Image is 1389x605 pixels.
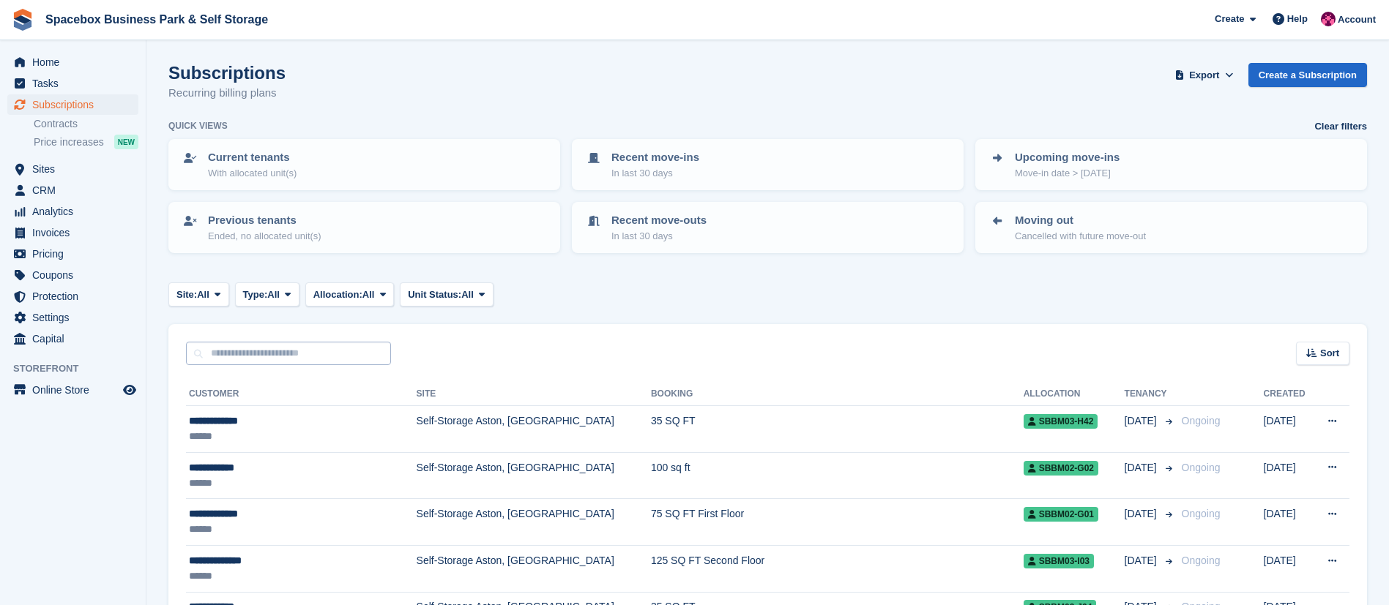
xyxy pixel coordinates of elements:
[7,286,138,307] a: menu
[267,288,280,302] span: All
[1264,452,1314,499] td: [DATE]
[7,222,138,243] a: menu
[651,545,1024,592] td: 125 SQ FT Second Floor
[1264,499,1314,546] td: [DATE]
[1314,119,1367,134] a: Clear filters
[1320,346,1339,361] span: Sort
[168,119,228,132] h6: Quick views
[1189,68,1219,83] span: Export
[7,380,138,400] a: menu
[170,140,559,189] a: Current tenants With allocated unit(s)
[417,383,651,406] th: Site
[12,9,34,31] img: stora-icon-8386f47178a22dfd0bd8f6a31ec36ba5ce8667c1dd55bd0f319d3a0aa187defe.svg
[1215,12,1244,26] span: Create
[208,212,321,229] p: Previous tenants
[243,288,268,302] span: Type:
[32,265,120,285] span: Coupons
[1024,383,1125,406] th: Allocation
[7,73,138,94] a: menu
[1024,461,1098,476] span: SBBM02-G02
[1015,149,1120,166] p: Upcoming move-ins
[1264,383,1314,406] th: Created
[611,166,699,181] p: In last 30 days
[1248,63,1367,87] a: Create a Subscription
[1125,383,1176,406] th: Tenancy
[1182,508,1221,519] span: Ongoing
[7,94,138,115] a: menu
[32,159,120,179] span: Sites
[208,166,297,181] p: With allocated unit(s)
[417,499,651,546] td: Self-Storage Aston, [GEOGRAPHIC_DATA]
[1321,12,1336,26] img: Avishka Chauhan
[7,244,138,264] a: menu
[197,288,209,302] span: All
[7,307,138,328] a: menu
[1172,63,1237,87] button: Export
[313,288,362,302] span: Allocation:
[235,282,299,307] button: Type: All
[651,499,1024,546] td: 75 SQ FT First Floor
[32,73,120,94] span: Tasks
[40,7,274,31] a: Spacebox Business Park & Self Storage
[651,383,1024,406] th: Booking
[1264,406,1314,453] td: [DATE]
[121,381,138,399] a: Preview store
[1125,506,1160,522] span: [DATE]
[1015,212,1146,229] p: Moving out
[611,149,699,166] p: Recent move-ins
[400,282,493,307] button: Unit Status: All
[34,134,138,150] a: Price increases NEW
[977,203,1366,252] a: Moving out Cancelled with future move-out
[7,265,138,285] a: menu
[1287,12,1308,26] span: Help
[32,52,120,72] span: Home
[611,212,707,229] p: Recent move-outs
[417,545,651,592] td: Self-Storage Aston, [GEOGRAPHIC_DATA]
[32,380,120,400] span: Online Store
[573,203,962,252] a: Recent move-outs In last 30 days
[176,288,197,302] span: Site:
[7,159,138,179] a: menu
[32,307,120,328] span: Settings
[168,85,286,102] p: Recurring billing plans
[32,201,120,222] span: Analytics
[977,140,1366,189] a: Upcoming move-ins Move-in date > [DATE]
[32,244,120,264] span: Pricing
[651,406,1024,453] td: 35 SQ FT
[7,328,138,349] a: menu
[461,288,474,302] span: All
[1024,414,1098,429] span: SBBM03-H42
[32,180,120,200] span: CRM
[32,94,120,115] span: Subscriptions
[34,135,104,149] span: Price increases
[1182,462,1221,473] span: Ongoing
[1182,415,1221,426] span: Ongoing
[1015,166,1120,181] p: Move-in date > [DATE]
[13,361,146,376] span: Storefront
[573,140,962,189] a: Recent move-ins In last 30 days
[1182,555,1221,566] span: Ongoing
[7,180,138,200] a: menu
[1125,413,1160,429] span: [DATE]
[168,282,229,307] button: Site: All
[1125,460,1160,476] span: [DATE]
[651,452,1024,499] td: 100 sq ft
[168,63,286,83] h1: Subscriptions
[1125,553,1160,568] span: [DATE]
[208,149,297,166] p: Current tenants
[170,203,559,252] a: Previous tenants Ended, no allocated unit(s)
[611,229,707,244] p: In last 30 days
[34,117,138,131] a: Contracts
[417,406,651,453] td: Self-Storage Aston, [GEOGRAPHIC_DATA]
[32,328,120,349] span: Capital
[1338,12,1376,27] span: Account
[1024,554,1094,568] span: SBBM03-I03
[305,282,395,307] button: Allocation: All
[32,222,120,243] span: Invoices
[7,52,138,72] a: menu
[32,286,120,307] span: Protection
[417,452,651,499] td: Self-Storage Aston, [GEOGRAPHIC_DATA]
[408,288,461,302] span: Unit Status:
[208,229,321,244] p: Ended, no allocated unit(s)
[1015,229,1146,244] p: Cancelled with future move-out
